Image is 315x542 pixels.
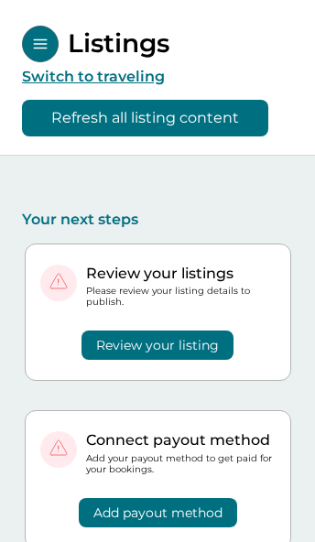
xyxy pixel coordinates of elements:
button: Add payout method [79,498,237,527]
p: Review your listings [86,265,276,283]
p: Please review your listing details to publish. [86,286,276,308]
button: Review your listing [81,331,234,360]
button: Open Menu [22,26,59,62]
p: Add your payout method to get paid for your bookings. [86,453,276,475]
p: Connect payout method [86,431,276,450]
button: Switch to traveling [22,68,165,85]
p: Listings [68,27,169,59]
button: Refresh all listing content [22,100,268,136]
p: Your next steps [22,211,293,229]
